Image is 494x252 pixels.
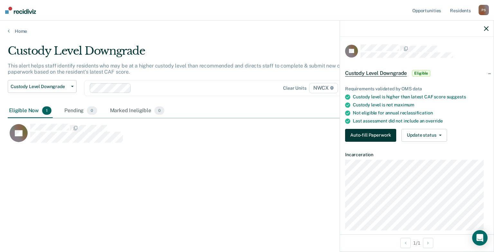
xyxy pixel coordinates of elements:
div: Marked Ineligible [109,104,166,118]
div: Last assessment did not include an [353,118,489,124]
div: Open Intercom Messenger [472,230,488,246]
div: Pending [63,104,98,118]
button: Next Opportunity [423,238,433,248]
div: Custody Level DowngradeEligible [340,63,494,84]
span: NWCX [309,83,338,93]
span: 0 [154,106,164,115]
span: suggests [447,94,466,99]
button: Previous Opportunity [400,238,411,248]
span: Custody Level Downgrade [11,84,69,89]
span: reclassification [400,110,433,115]
div: CaseloadOpportunityCell-00330680 [8,123,426,149]
div: Clear units [283,85,306,91]
span: maximum [394,102,414,107]
span: 1 [42,106,51,115]
div: Custody Level Downgrade [8,44,378,63]
dt: Incarceration [345,152,489,157]
span: override [425,118,443,123]
button: Update status [401,129,447,142]
div: Requirements validated by OMS data [345,86,489,92]
span: Custody Level Downgrade [345,70,407,76]
a: Navigate to form link [345,129,399,142]
span: 0 [87,106,97,115]
div: Custody level is higher than latest CAF score [353,94,489,100]
button: Auto-fill Paperwork [345,129,396,142]
p: This alert helps staff identify residents who may be at a higher custody level than recommended a... [8,63,368,75]
div: Eligible Now [8,104,53,118]
img: Recidiviz [5,7,36,14]
span: Eligible [412,70,430,76]
div: Custody level is not [353,102,489,108]
div: 1 / 1 [340,234,494,251]
div: Not eligible for annual [353,110,489,116]
div: P S [479,5,489,15]
a: Home [8,28,486,34]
